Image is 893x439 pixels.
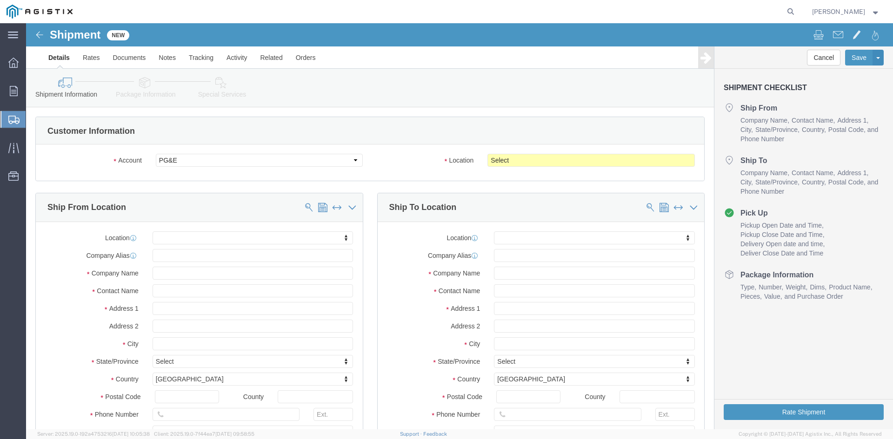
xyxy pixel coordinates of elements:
a: Support [400,431,423,437]
span: Amanda Brown [812,7,865,17]
button: [PERSON_NAME] [812,6,880,17]
span: Client: 2025.19.0-7f44ea7 [154,431,254,437]
span: [DATE] 10:05:38 [112,431,150,437]
span: Server: 2025.19.0-192a4753216 [37,431,150,437]
img: logo [7,5,73,19]
a: Feedback [423,431,447,437]
span: [DATE] 09:58:55 [215,431,254,437]
span: Copyright © [DATE]-[DATE] Agistix Inc., All Rights Reserved [739,430,882,438]
iframe: FS Legacy Container [26,23,893,429]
